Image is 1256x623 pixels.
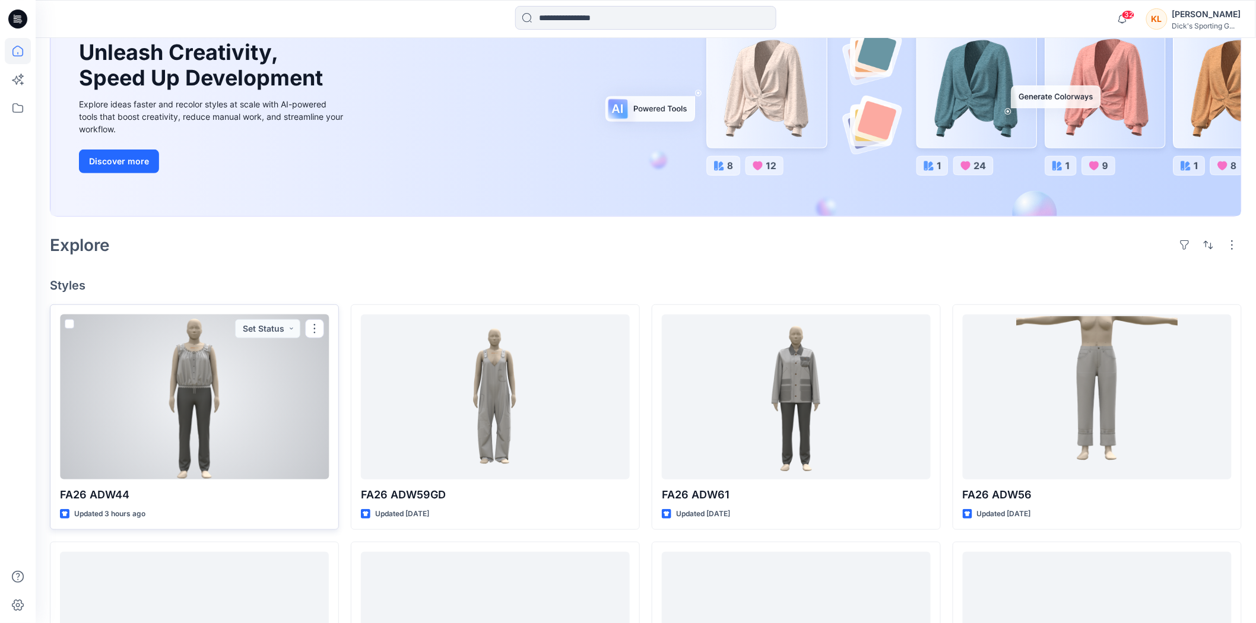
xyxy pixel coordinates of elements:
[60,487,329,503] p: FA26 ADW44
[79,98,346,135] div: Explore ideas faster and recolor styles at scale with AI-powered tools that boost creativity, red...
[79,150,346,173] a: Discover more
[79,150,159,173] button: Discover more
[361,314,630,479] a: FA26 ADW59GD
[79,40,328,91] h1: Unleash Creativity, Speed Up Development
[1122,10,1135,20] span: 32
[662,314,931,479] a: FA26 ADW61
[1172,7,1241,21] div: [PERSON_NAME]
[662,487,931,503] p: FA26 ADW61
[1172,21,1241,30] div: Dick's Sporting G...
[74,508,145,520] p: Updated 3 hours ago
[361,487,630,503] p: FA26 ADW59GD
[50,236,110,255] h2: Explore
[1146,8,1168,30] div: KL
[50,278,1242,293] h4: Styles
[977,508,1031,520] p: Updated [DATE]
[60,314,329,479] a: FA26 ADW44
[963,314,1232,479] a: FA26 ADW56
[676,508,730,520] p: Updated [DATE]
[963,487,1232,503] p: FA26 ADW56
[375,508,429,520] p: Updated [DATE]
